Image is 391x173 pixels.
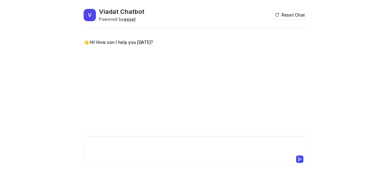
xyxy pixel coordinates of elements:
h2: Viadat Chatbot [99,7,144,16]
b: eesel [124,17,136,22]
span: V [84,9,96,21]
button: Reset Chat [273,10,307,19]
p: 👋 Hi! How can I help you [DATE]? [84,39,153,46]
div: Powered by [99,16,144,22]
